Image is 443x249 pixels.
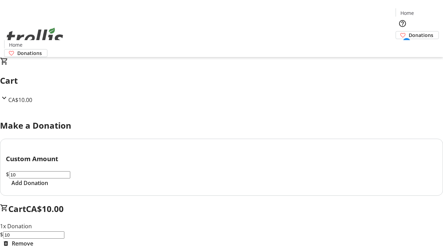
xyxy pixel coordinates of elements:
button: Help [396,17,409,30]
a: Home [396,9,418,17]
a: Donations [4,49,47,57]
h3: Custom Amount [6,154,437,164]
span: Home [9,41,22,48]
span: CA$10.00 [8,96,32,104]
a: Home [4,41,27,48]
span: Donations [409,31,433,39]
span: Remove [12,239,33,248]
img: Orient E2E Organization cpyRnFWgv2's Logo [4,20,66,55]
span: Add Donation [11,179,48,187]
input: Donation Amount [9,171,70,178]
span: CA$10.00 [26,203,64,214]
button: Add Donation [6,179,54,187]
button: Cart [396,39,409,53]
a: Donations [396,31,439,39]
span: $ [6,170,9,178]
input: Donation Amount [3,231,64,239]
span: Donations [17,49,42,57]
span: Home [400,9,414,17]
